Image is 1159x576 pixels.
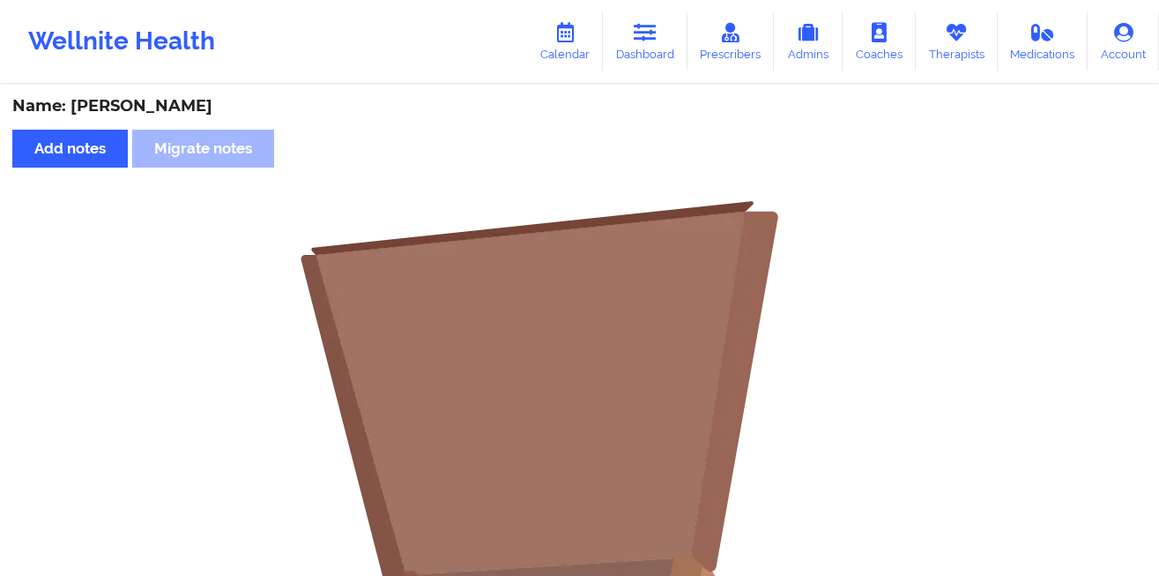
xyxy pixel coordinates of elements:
a: Prescribers [687,12,775,71]
div: Name: [PERSON_NAME] [12,96,1147,116]
button: Add notes [12,130,128,168]
a: Coaches [843,12,916,71]
a: Medications [998,12,1088,71]
a: Dashboard [603,12,687,71]
a: Account [1088,12,1159,71]
a: Calendar [527,12,603,71]
a: Therapists [916,12,998,71]
a: Admins [774,12,843,71]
